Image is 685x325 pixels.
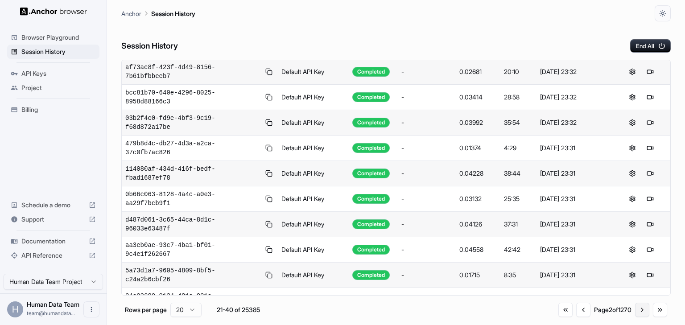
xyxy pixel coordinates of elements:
[27,310,75,317] span: team@humandata.dev
[21,33,96,42] span: Browser Playground
[216,305,260,314] div: 21-40 of 25385
[401,93,452,102] div: -
[504,144,533,152] div: 4:29
[121,40,178,53] h6: Session History
[459,67,497,76] div: 0.02681
[278,136,349,161] td: Default API Key
[540,169,609,178] div: [DATE] 23:31
[459,169,497,178] div: 0.04228
[352,169,390,178] div: Completed
[125,215,260,233] span: d487d061-3c65-44ca-8d1c-96033e63487f
[594,305,631,314] div: Page 2 of 1270
[21,201,85,210] span: Schedule a demo
[7,30,99,45] div: Browser Playground
[125,139,260,157] span: 479b8d4c-db27-4d3a-a2ca-37c0fb7ac826
[125,305,167,314] p: Rows per page
[352,219,390,229] div: Completed
[7,198,99,212] div: Schedule a demo
[7,103,99,117] div: Billing
[504,118,533,127] div: 35:54
[7,81,99,95] div: Project
[401,245,452,254] div: -
[352,92,390,102] div: Completed
[459,271,497,280] div: 0.01715
[504,194,533,203] div: 25:35
[504,169,533,178] div: 38:44
[7,45,99,59] div: Session History
[540,271,609,280] div: [DATE] 23:31
[352,270,390,280] div: Completed
[504,220,533,229] div: 37:31
[352,245,390,255] div: Completed
[27,300,79,308] span: Human Data Team
[504,271,533,280] div: 8:35
[278,85,349,110] td: Default API Key
[7,301,23,317] div: H
[630,39,671,53] button: End All
[401,118,452,127] div: -
[540,93,609,102] div: [DATE] 23:32
[352,67,390,77] div: Completed
[125,241,260,259] span: aa3eb0ae-93c7-4ba1-bf01-9c4e1f262667
[278,161,349,186] td: Default API Key
[7,248,99,263] div: API Reference
[540,194,609,203] div: [DATE] 23:31
[278,288,349,313] td: Default API Key
[21,105,96,114] span: Billing
[125,292,260,309] span: 24c03280-0134-481e-921e-c043b86fad15
[540,245,609,254] div: [DATE] 23:31
[125,266,260,284] span: 5a73d1a7-9605-4809-8bf5-c24a2b6cbf26
[125,190,260,208] span: 0b66c063-8128-4a4c-a0e3-aa29f7bcb9f1
[278,59,349,85] td: Default API Key
[7,212,99,226] div: Support
[125,63,260,81] span: af73ac8f-423f-4d49-8156-7b61bfbbeeb7
[459,194,497,203] div: 0.03132
[21,237,85,246] span: Documentation
[401,169,452,178] div: -
[459,220,497,229] div: 0.04126
[504,93,533,102] div: 28:58
[352,143,390,153] div: Completed
[20,7,87,16] img: Anchor Logo
[540,220,609,229] div: [DATE] 23:31
[21,69,96,78] span: API Keys
[83,301,99,317] button: Open menu
[278,186,349,212] td: Default API Key
[401,194,452,203] div: -
[7,234,99,248] div: Documentation
[352,118,390,128] div: Completed
[278,237,349,263] td: Default API Key
[504,67,533,76] div: 20:10
[21,215,85,224] span: Support
[459,93,497,102] div: 0.03414
[278,110,349,136] td: Default API Key
[21,251,85,260] span: API Reference
[121,9,141,18] p: Anchor
[7,66,99,81] div: API Keys
[121,8,195,18] nav: breadcrumb
[125,114,260,132] span: 03b2f4c0-fd9e-4bf3-9c19-f68d872a17be
[21,47,96,56] span: Session History
[459,144,497,152] div: 0.01374
[21,83,96,92] span: Project
[352,194,390,204] div: Completed
[459,118,497,127] div: 0.03992
[540,144,609,152] div: [DATE] 23:31
[540,118,609,127] div: [DATE] 23:32
[278,263,349,288] td: Default API Key
[401,144,452,152] div: -
[278,212,349,237] td: Default API Key
[401,271,452,280] div: -
[401,220,452,229] div: -
[504,245,533,254] div: 42:42
[125,88,260,106] span: bcc81b70-640e-4296-8025-8958d88166c3
[151,9,195,18] p: Session History
[459,245,497,254] div: 0.04558
[540,67,609,76] div: [DATE] 23:32
[125,165,260,182] span: 114080af-434d-416f-bedf-fbad1687ef78
[401,67,452,76] div: -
